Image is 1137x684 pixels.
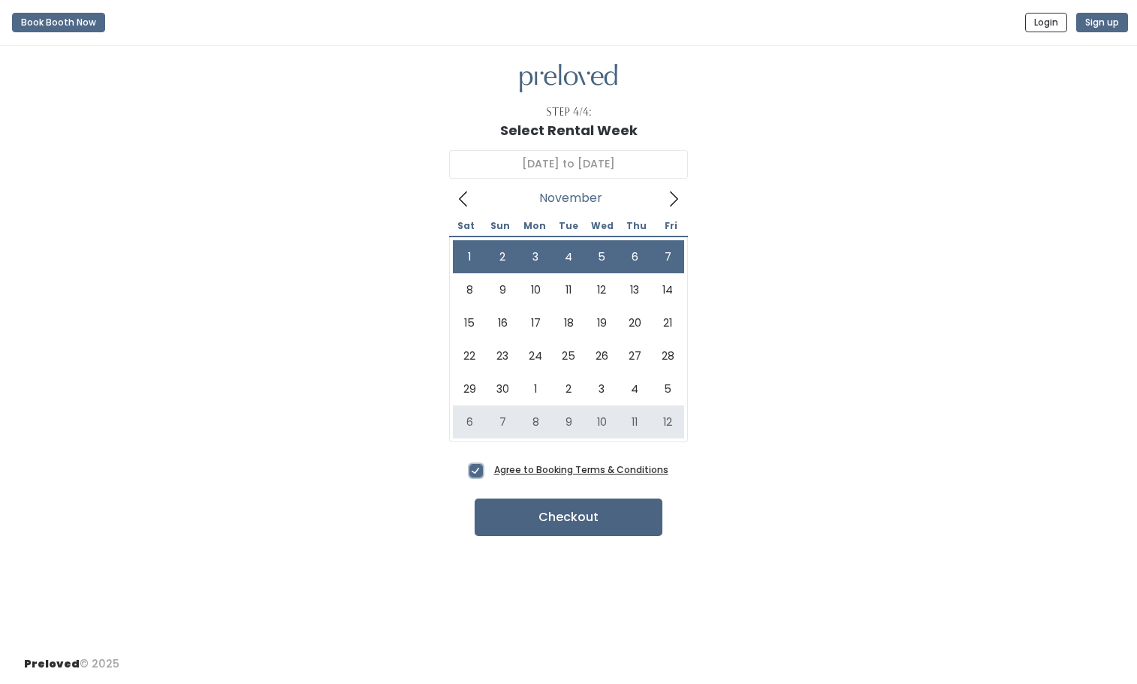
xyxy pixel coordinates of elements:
span: November 25, 2025 [552,339,585,372]
span: November 27, 2025 [618,339,651,372]
span: November 30, 2025 [486,372,519,405]
span: November 21, 2025 [651,306,684,339]
span: November 3, 2025 [519,240,552,273]
span: Sat [449,221,483,231]
span: November 9, 2025 [486,273,519,306]
span: November 7, 2025 [651,240,684,273]
span: December 1, 2025 [519,372,552,405]
span: December 12, 2025 [651,405,684,438]
span: Fri [654,221,688,231]
span: November 12, 2025 [585,273,618,306]
span: November 28, 2025 [651,339,684,372]
span: November 16, 2025 [486,306,519,339]
button: Sign up [1076,13,1128,32]
div: Step 4/4: [546,104,592,120]
a: Agree to Booking Terms & Conditions [494,463,668,476]
span: November 19, 2025 [585,306,618,339]
h1: Select Rental Week [500,123,638,138]
button: Book Booth Now [12,13,105,32]
span: December 6, 2025 [453,405,486,438]
span: December 11, 2025 [618,405,651,438]
span: November 29, 2025 [453,372,486,405]
a: Book Booth Now [12,6,105,39]
button: Login [1025,13,1067,32]
span: Preloved [24,656,80,671]
span: Thu [620,221,653,231]
span: November 26, 2025 [585,339,618,372]
span: Mon [517,221,551,231]
span: December 3, 2025 [585,372,618,405]
span: November 1, 2025 [453,240,486,273]
span: December 5, 2025 [651,372,684,405]
span: Tue [551,221,585,231]
span: December 8, 2025 [519,405,552,438]
span: December 10, 2025 [585,405,618,438]
span: November 17, 2025 [519,306,552,339]
span: November 8, 2025 [453,273,486,306]
span: November 13, 2025 [618,273,651,306]
span: Sun [483,221,517,231]
span: November [539,195,602,201]
span: Wed [586,221,620,231]
span: November 15, 2025 [453,306,486,339]
span: November 18, 2025 [552,306,585,339]
span: November 4, 2025 [552,240,585,273]
span: November 22, 2025 [453,339,486,372]
span: November 24, 2025 [519,339,552,372]
span: November 6, 2025 [618,240,651,273]
span: December 4, 2025 [618,372,651,405]
span: December 9, 2025 [552,405,585,438]
span: November 11, 2025 [552,273,585,306]
img: preloved logo [520,64,617,93]
div: © 2025 [24,644,119,672]
button: Checkout [475,499,662,536]
span: November 5, 2025 [585,240,618,273]
span: November 20, 2025 [618,306,651,339]
span: November 23, 2025 [486,339,519,372]
span: November 14, 2025 [651,273,684,306]
input: Select week [449,150,688,179]
span: December 7, 2025 [486,405,519,438]
span: November 10, 2025 [519,273,552,306]
span: December 2, 2025 [552,372,585,405]
span: November 2, 2025 [486,240,519,273]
